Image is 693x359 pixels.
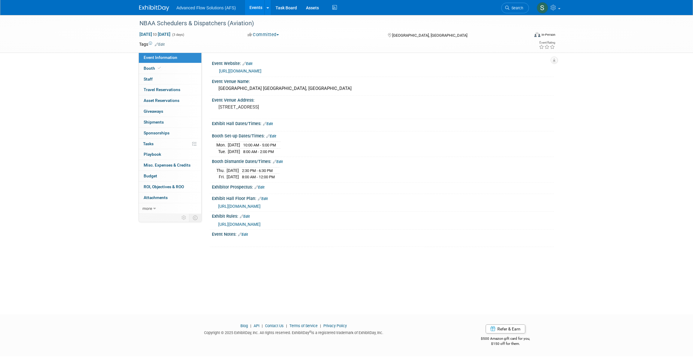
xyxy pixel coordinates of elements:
span: Travel Reservations [144,87,180,92]
span: Asset Reservations [144,98,179,103]
span: Sponsorships [144,130,169,135]
span: Advanced Flow Solutions (AFS) [176,5,236,10]
div: $150 off for them. [457,341,554,346]
td: Tags [139,41,165,47]
a: Attachments [139,192,201,203]
td: Mon. [216,142,228,148]
a: Edit [263,122,273,126]
span: ROI, Objectives & ROO [144,184,184,189]
a: API [254,324,259,328]
div: [GEOGRAPHIC_DATA] [GEOGRAPHIC_DATA], [GEOGRAPHIC_DATA] [216,84,549,93]
a: Blog [240,324,248,328]
a: Shipments [139,117,201,127]
td: [DATE] [228,148,240,155]
span: 8:00 AM - 2:00 PM [243,149,274,154]
div: Booth Set-up Dates/Times: [212,131,554,139]
td: Toggle Event Tabs [189,214,202,222]
div: Event Notes: [212,230,554,238]
span: to [152,32,158,37]
img: ExhibitDay [139,5,169,11]
div: Event Website: [212,59,554,67]
span: Search [509,6,523,10]
a: Refer & Earn [486,324,525,333]
div: Exhibitor Prospectus: [212,183,554,190]
i: Booth reservation complete [158,66,161,70]
td: Thu. [216,167,227,174]
div: Event Rating [539,41,555,44]
sup: ® [309,330,311,333]
td: [DATE] [227,167,239,174]
span: | [249,324,253,328]
a: Edit [243,62,252,66]
a: Search [501,3,529,13]
td: [DATE] [227,174,239,180]
a: Edit [266,134,276,138]
a: [URL][DOMAIN_NAME] [219,69,261,73]
span: Booth [144,66,162,71]
span: Giveaways [144,109,163,114]
span: Shipments [144,120,164,124]
td: [DATE] [228,142,240,148]
div: Copyright © 2025 ExhibitDay, Inc. All rights reserved. ExhibitDay is a registered trademark of Ex... [139,329,448,336]
div: Event Venue Name: [212,77,554,84]
span: | [319,324,322,328]
span: [GEOGRAPHIC_DATA], [GEOGRAPHIC_DATA] [392,33,467,38]
div: Booth Dismantle Dates/Times: [212,157,554,165]
span: Playbook [144,152,161,157]
span: [DATE] [DATE] [139,32,171,37]
span: | [260,324,264,328]
td: Personalize Event Tab Strip [179,214,189,222]
span: Event Information [144,55,177,60]
a: Contact Us [265,324,284,328]
a: Playbook [139,149,201,160]
div: NBAA Schedulers & Dispatchers (Aviation) [137,18,520,29]
span: Misc. Expenses & Credits [144,163,191,167]
a: Edit [240,214,250,219]
a: Booth [139,63,201,74]
td: Tue. [216,148,228,155]
a: Privacy Policy [323,324,347,328]
div: Exhibit Hall Floor Plan: [212,194,554,202]
a: ROI, Objectives & ROO [139,182,201,192]
a: Edit [155,42,165,47]
div: In-Person [541,32,555,37]
span: 2:30 PM - 6:30 PM [242,168,273,173]
a: Sponsorships [139,128,201,138]
a: more [139,203,201,214]
a: Event Information [139,52,201,63]
div: Event Format [493,31,555,40]
span: | [285,324,288,328]
td: Fri. [216,174,227,180]
a: Tasks [139,139,201,149]
span: Attachments [144,195,168,200]
div: Exhibit Hall Dates/Times: [212,119,554,127]
a: Edit [238,232,248,237]
div: Exhibit Rules: [212,212,554,219]
a: Terms of Service [289,324,318,328]
a: Edit [255,185,264,189]
a: Edit [258,197,268,201]
img: Steve McAnally [537,2,548,14]
pre: [STREET_ADDRESS] [218,104,348,110]
span: more [142,206,152,211]
span: Tasks [143,141,154,146]
a: [URL][DOMAIN_NAME] [218,204,261,209]
span: Budget [144,173,157,178]
a: Giveaways [139,106,201,117]
a: [URL][DOMAIN_NAME] [218,222,261,227]
a: Travel Reservations [139,84,201,95]
div: $500 Amazon gift card for you, [457,332,554,346]
a: Budget [139,171,201,181]
a: Asset Reservations [139,95,201,106]
a: Misc. Expenses & Credits [139,160,201,170]
button: Committed [246,32,281,38]
span: 8:00 AM - 12:00 PM [242,175,275,179]
a: Edit [273,160,283,164]
img: Format-Inperson.png [534,32,540,37]
span: (3 days) [172,33,184,37]
a: Staff [139,74,201,84]
span: Staff [144,77,153,81]
div: Event Venue Address: [212,96,554,103]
